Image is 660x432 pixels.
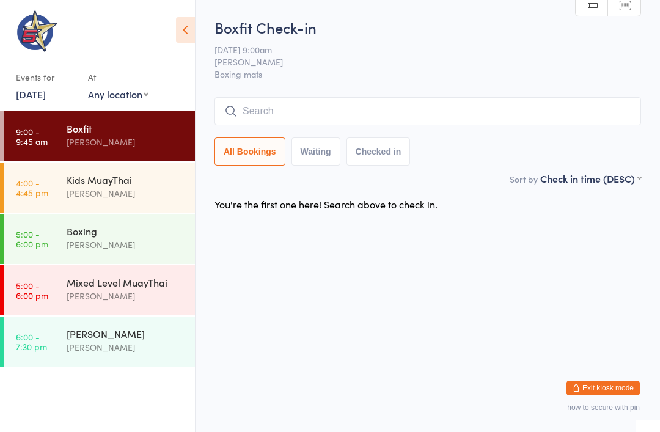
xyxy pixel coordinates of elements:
h2: Boxfit Check-in [215,17,641,37]
button: how to secure with pin [567,403,640,412]
time: 9:00 - 9:45 am [16,126,48,146]
time: 4:00 - 4:45 pm [16,178,48,197]
span: [DATE] 9:00am [215,43,622,56]
div: You're the first one here! Search above to check in. [215,197,438,211]
time: 6:00 - 7:30 pm [16,332,47,351]
div: [PERSON_NAME] [67,186,185,200]
div: Any location [88,87,148,101]
a: 5:00 -6:00 pmMixed Level MuayThai[PERSON_NAME] [4,265,195,315]
div: Check in time (DESC) [540,172,641,185]
div: Mixed Level MuayThai [67,276,185,289]
span: Boxing mats [215,68,641,80]
div: Kids MuayThai [67,173,185,186]
a: 9:00 -9:45 amBoxfit[PERSON_NAME] [4,111,195,161]
span: [PERSON_NAME] [215,56,622,68]
time: 5:00 - 6:00 pm [16,229,48,249]
div: [PERSON_NAME] [67,289,185,303]
button: All Bookings [215,137,285,166]
div: At [88,67,148,87]
input: Search [215,97,641,125]
div: Events for [16,67,76,87]
div: [PERSON_NAME] [67,135,185,149]
div: [PERSON_NAME] [67,327,185,340]
button: Waiting [291,137,340,166]
a: [DATE] [16,87,46,101]
div: Boxfit [67,122,185,135]
time: 5:00 - 6:00 pm [16,280,48,300]
div: Boxing [67,224,185,238]
div: [PERSON_NAME] [67,340,185,354]
a: 5:00 -6:00 pmBoxing[PERSON_NAME] [4,214,195,264]
img: 5 Star Fight & Fitness [12,9,58,55]
div: [PERSON_NAME] [67,238,185,252]
a: 6:00 -7:30 pm[PERSON_NAME][PERSON_NAME] [4,317,195,367]
a: 4:00 -4:45 pmKids MuayThai[PERSON_NAME] [4,163,195,213]
button: Exit kiosk mode [566,381,640,395]
label: Sort by [510,173,538,185]
button: Checked in [346,137,411,166]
